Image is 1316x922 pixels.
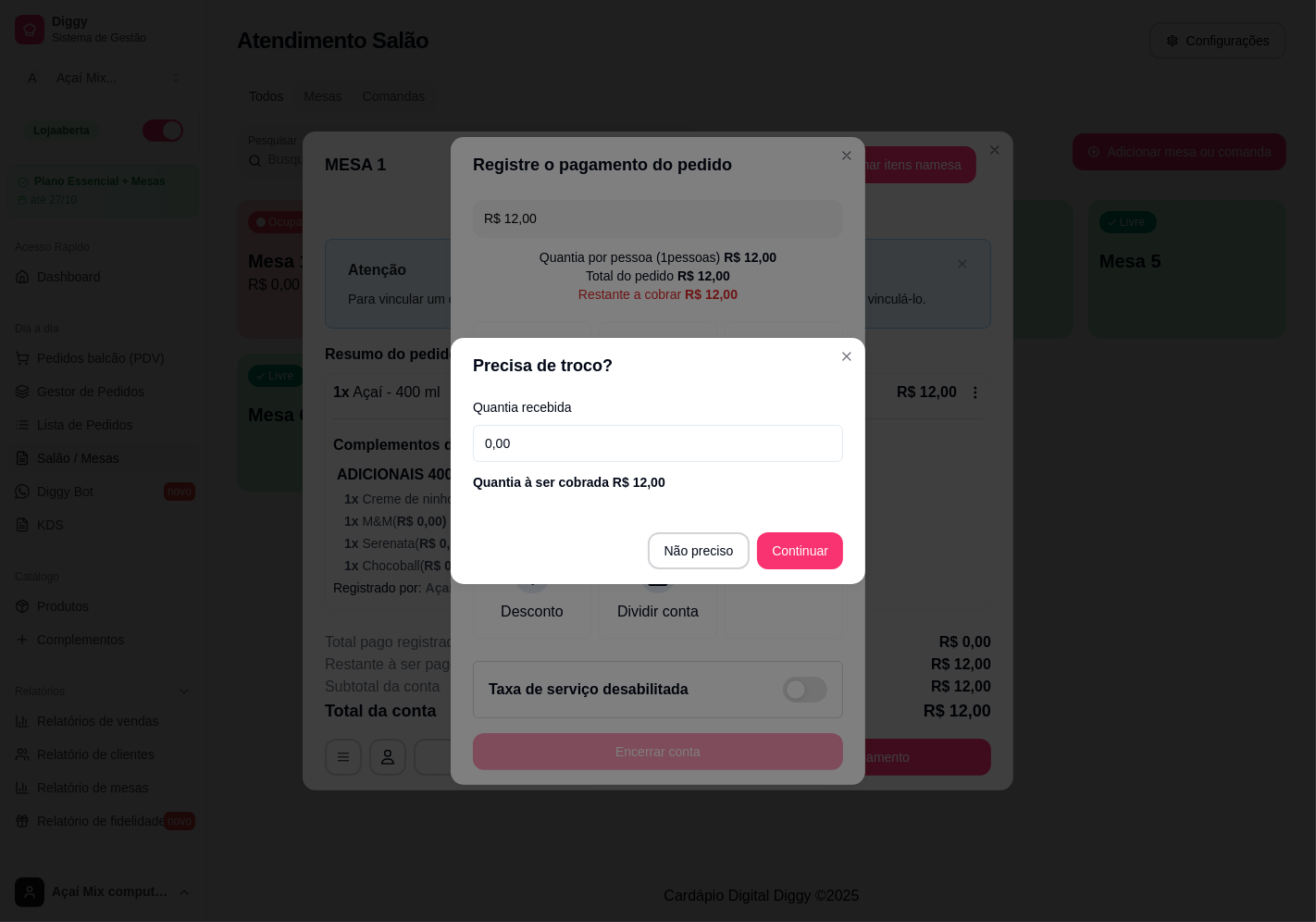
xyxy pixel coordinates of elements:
[832,342,862,371] button: Close
[473,473,843,492] div: Quantia à ser cobrada R$ 12,00
[473,401,843,414] label: Quantia recebida
[451,338,865,393] header: Precisa de troco?
[648,532,751,569] button: Não preciso
[757,532,843,569] button: Continuar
